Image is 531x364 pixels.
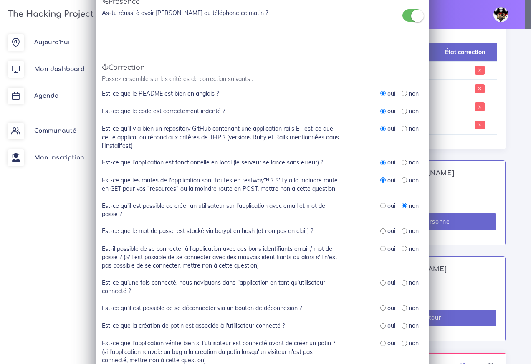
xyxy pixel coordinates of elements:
label: Est-ce qu'une fois connecté, nous naviguons dans l'application en tant qu'utilisateur connecté ? [102,278,340,296]
h5: Correction [102,64,423,72]
label: Est-ce que les routes de l'application sont toutes en restway™ ? S'il y a la moindre route en GET... [102,176,340,193]
label: Est-il possible de se connecter à l'application avec des bons identifiants email / mot de passe ?... [102,245,340,270]
label: oui [387,176,395,185]
label: oui [387,124,395,133]
label: oui [387,245,395,253]
label: oui [387,107,395,115]
label: non [409,124,419,133]
label: oui [387,304,395,312]
label: oui [387,202,395,210]
label: oui [387,278,395,287]
label: non [409,107,419,115]
label: non [409,176,419,185]
label: non [409,339,419,347]
label: Est-ce que le mot de passe est stocké via bcrypt en hash (et non pas en clair) ? [102,227,313,235]
label: Est-ce que la création de potin est associée à l'utilisateur connecté ? [102,321,285,330]
label: non [409,245,419,253]
label: oui [387,339,395,347]
label: oui [387,158,395,167]
label: non [409,278,419,287]
label: Est-ce que le code est correctement indenté ? [102,107,225,115]
p: Passez ensemble sur les critères de correction suivants : [102,75,423,83]
label: non [409,158,419,167]
label: Est-ce qu'il y a bien un repository GitHub contenant une application rails ET est-ce que cette ap... [102,124,340,150]
label: non [409,321,419,330]
label: Est-ce que le README est bien en anglais ? [102,89,219,98]
label: non [409,227,419,235]
label: As-tu réussi à avoir [PERSON_NAME] au téléphone ce matin ? [102,9,268,17]
label: oui [387,89,395,98]
label: non [409,89,419,98]
label: Est-ce qu'il est possible de créer un utilisateur sur l'application avec email et mot de passe ? [102,202,340,219]
label: non [409,304,419,312]
label: oui [387,321,395,330]
label: oui [387,227,395,235]
label: Est-ce qu'il est possible de se déconnecter via un bouton de déconnexion ? [102,304,302,312]
label: non [409,202,419,210]
label: Est-ce que l'application est fonctionnelle en local (le serveur se lance sans erreur) ? [102,158,323,167]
